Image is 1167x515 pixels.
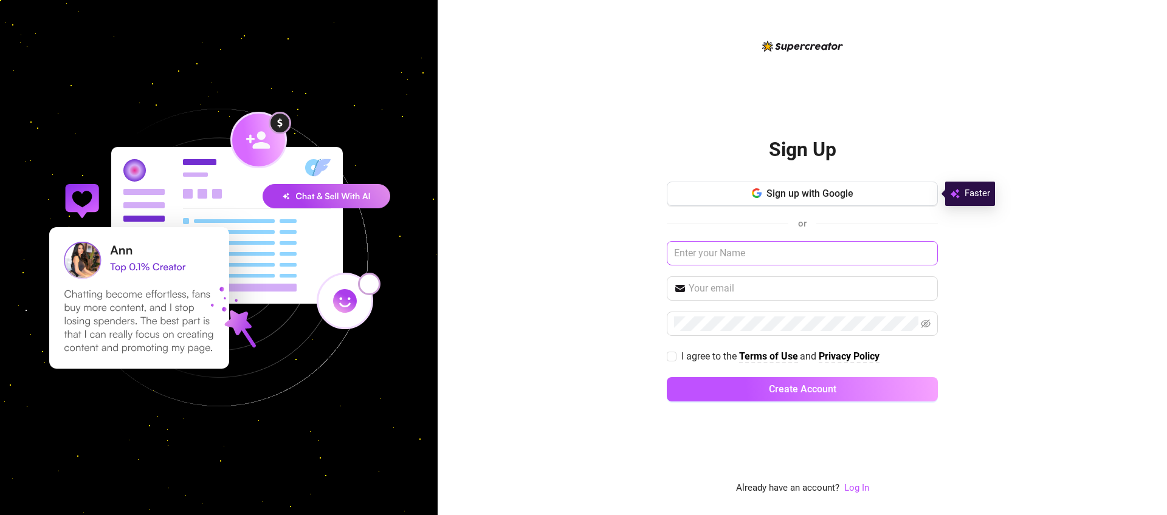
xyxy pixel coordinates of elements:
input: Your email [689,281,931,296]
a: Terms of Use [739,350,798,363]
button: Sign up with Google [667,182,938,206]
a: Log In [844,482,869,493]
img: signup-background-D0MIrEPF.svg [9,47,429,468]
span: or [798,218,807,229]
img: svg%3e [950,186,960,201]
a: Log In [844,481,869,496]
strong: Privacy Policy [819,350,880,362]
h2: Sign Up [769,137,836,162]
span: Faster [965,186,990,201]
span: and [800,350,819,362]
span: Already have an account? [736,481,839,496]
img: logo-BBDzfeDw.svg [762,41,843,52]
span: Sign up with Google [766,188,853,199]
strong: Terms of Use [739,350,798,362]
span: eye-invisible [921,319,931,329]
span: I agree to the [681,350,739,362]
a: Privacy Policy [819,350,880,363]
span: Create Account [769,383,836,395]
button: Create Account [667,377,938,401]
input: Enter your Name [667,241,938,265]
